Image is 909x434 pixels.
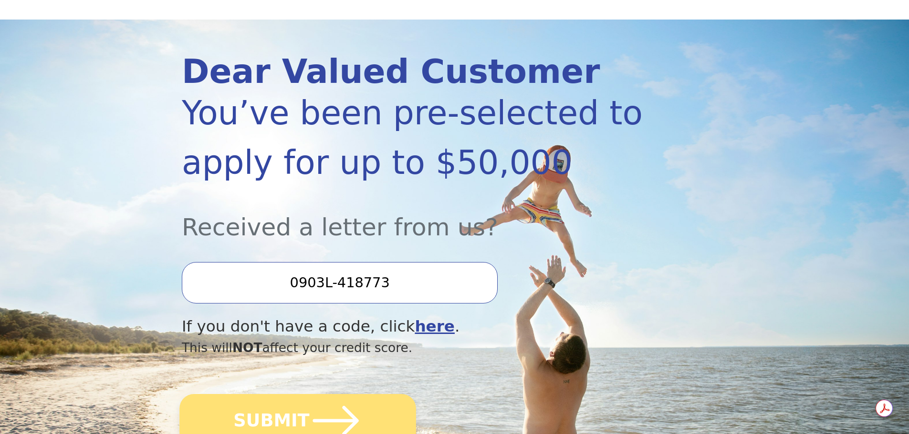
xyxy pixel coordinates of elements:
[182,55,646,88] div: Dear Valued Customer
[182,88,646,187] div: You’ve been pre-selected to apply for up to $50,000
[182,262,498,303] input: Enter your Offer Code:
[415,317,455,335] a: here
[182,338,646,357] div: This will affect your credit score.
[182,187,646,245] div: Received a letter from us?
[182,315,646,338] div: If you don't have a code, click .
[232,340,262,355] span: NOT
